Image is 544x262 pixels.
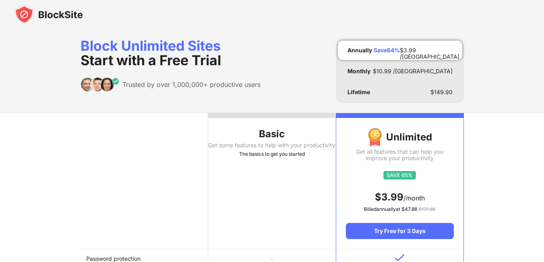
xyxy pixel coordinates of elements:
[81,77,120,92] img: trusted-by.svg
[346,149,453,161] div: Get all features that can help you improve your productivity
[375,191,403,203] span: $ 3.99
[374,47,400,54] div: Save 64 %
[208,128,336,140] div: Basic
[400,47,459,54] div: $ 3.99 /[GEOGRAPHIC_DATA]
[368,128,382,147] img: img-premium-medal
[346,205,453,213] div: Billed annually at $ 47.88
[81,39,261,68] div: Block Unlimited Sites
[347,68,370,74] div: Monthly
[346,223,453,239] div: Try Free for 3 Days
[346,128,453,147] div: Unlimited
[208,142,336,149] div: Get some features to help with your productivity
[347,89,370,95] div: Lifetime
[418,206,435,212] span: $ 131.88
[430,89,453,95] div: $ 149.90
[81,52,221,68] span: Start with a Free Trial
[14,5,83,24] img: blocksite-icon-black.svg
[208,150,336,158] div: The basics to get you started
[373,68,453,74] div: $ 10.99 /[GEOGRAPHIC_DATA]
[347,47,372,54] div: Annually
[346,191,453,204] div: /month
[383,171,416,179] img: save65.svg
[122,80,261,89] div: Trusted by over 1,000,000+ productive users
[395,254,405,262] img: v-blue.svg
